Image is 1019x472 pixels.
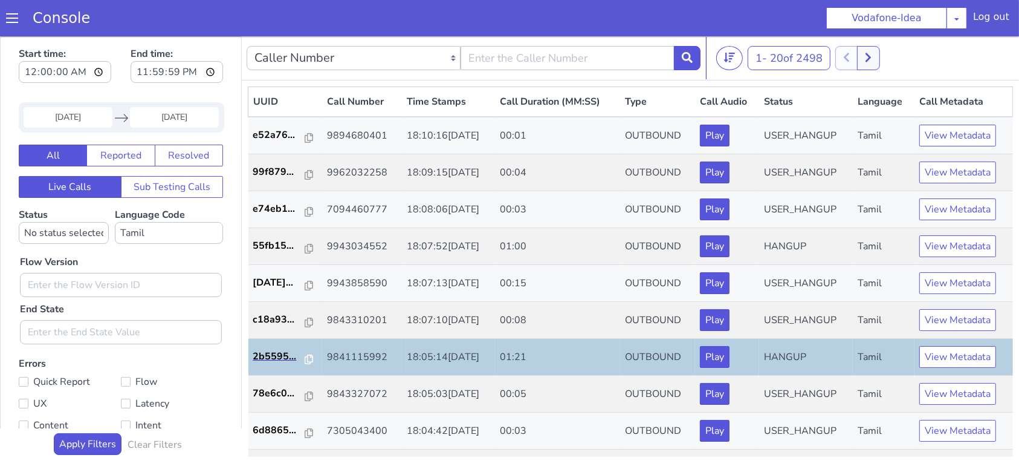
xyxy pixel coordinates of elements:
button: View Metadata [919,125,996,147]
td: 01:00 [495,192,620,229]
td: USER_HANGUP [759,118,852,155]
td: OUTBOUND [620,339,695,376]
button: Play [700,125,729,147]
a: 55fb15... [253,202,318,217]
td: 18:04:13[DATE] [402,413,495,450]
button: Play [700,162,729,184]
button: Play [700,88,729,110]
h6: Clear Filters [128,403,182,415]
button: Play [700,273,729,295]
td: 9962032258 [322,118,402,155]
button: Play [700,236,729,258]
td: 18:04:42[DATE] [402,376,495,413]
td: OUTBOUND [620,303,695,339]
select: Status [19,186,109,208]
label: Quick Report [19,337,121,354]
td: 00:04 [495,413,620,450]
th: Language [853,51,914,81]
td: USER_HANGUP [759,266,852,303]
td: 18:09:15[DATE] [402,118,495,155]
td: 9841115992 [322,303,402,339]
td: USER_HANGUP [759,413,852,450]
button: View Metadata [919,384,996,405]
td: HANGUP [759,303,852,339]
td: USER_HANGUP [759,80,852,118]
p: 55fb15... [253,202,306,217]
button: View Metadata [919,273,996,295]
td: Tamil [853,303,914,339]
td: OUTBOUND [620,155,695,192]
p: [DATE]... [253,239,306,254]
button: Sub Testing Calls [121,140,224,162]
td: 00:01 [495,80,620,118]
td: 9894680401 [322,80,402,118]
td: Tamil [853,413,914,450]
button: Play [700,310,729,332]
td: 18:08:06[DATE] [402,155,495,192]
td: USER_HANGUP [759,229,852,266]
td: USER_HANGUP [759,155,852,192]
td: 9843327072 [322,339,402,376]
label: Flow [121,337,223,354]
td: Tamil [853,155,914,192]
a: Console [18,10,105,27]
td: 18:10:16[DATE] [402,80,495,118]
p: c18a93... [253,276,306,290]
button: Reported [86,108,155,130]
td: 00:04 [495,118,620,155]
a: 99f879... [253,128,318,143]
button: View Metadata [919,88,996,110]
td: USER_HANGUP [759,339,852,376]
td: 00:03 [495,155,620,192]
button: View Metadata [919,310,996,332]
button: Play [700,199,729,221]
a: 2b5595... [253,313,318,327]
label: Language Code [115,172,223,208]
a: 6d8865... [253,387,318,401]
label: Flow Version [20,218,78,233]
button: All [19,108,87,130]
label: UX [19,359,121,376]
td: Tamil [853,229,914,266]
div: Log out [973,10,1009,29]
button: View Metadata [919,347,996,369]
p: 78e6c0... [253,350,306,364]
input: Start time: [19,25,111,47]
td: 18:05:03[DATE] [402,339,495,376]
a: 78e6c0... [253,350,318,364]
td: OUTBOUND [620,376,695,413]
th: Status [759,51,852,81]
label: Intent [121,381,223,398]
label: Errors [19,321,223,444]
span: 20 of 2498 [770,15,823,29]
td: HANGUP [759,192,852,229]
th: Call Audio [695,51,760,81]
td: Tamil [853,266,914,303]
label: End State [20,266,64,280]
td: 18:07:52[DATE] [402,192,495,229]
a: [DATE]... [253,239,318,254]
button: Play [700,347,729,369]
td: 18:07:13[DATE] [402,229,495,266]
input: End Date [130,71,219,91]
input: End time: [131,25,223,47]
td: 9994133042 [322,413,402,450]
td: USER_HANGUP [759,376,852,413]
td: 18:05:14[DATE] [402,303,495,339]
td: Tamil [853,192,914,229]
td: Tamil [853,339,914,376]
button: Play [700,384,729,405]
td: OUTBOUND [620,118,695,155]
button: Live Calls [19,140,121,162]
label: Status [19,172,109,208]
td: Tamil [853,376,914,413]
label: Latency [121,359,223,376]
td: OUTBOUND [620,192,695,229]
td: 7094460777 [322,155,402,192]
td: 9843310201 [322,266,402,303]
th: Call Duration (MM:SS) [495,51,620,81]
select: Language Code [115,186,223,208]
th: Time Stamps [402,51,495,81]
input: Enter the End State Value [20,284,222,308]
p: e74eb1... [253,165,306,180]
